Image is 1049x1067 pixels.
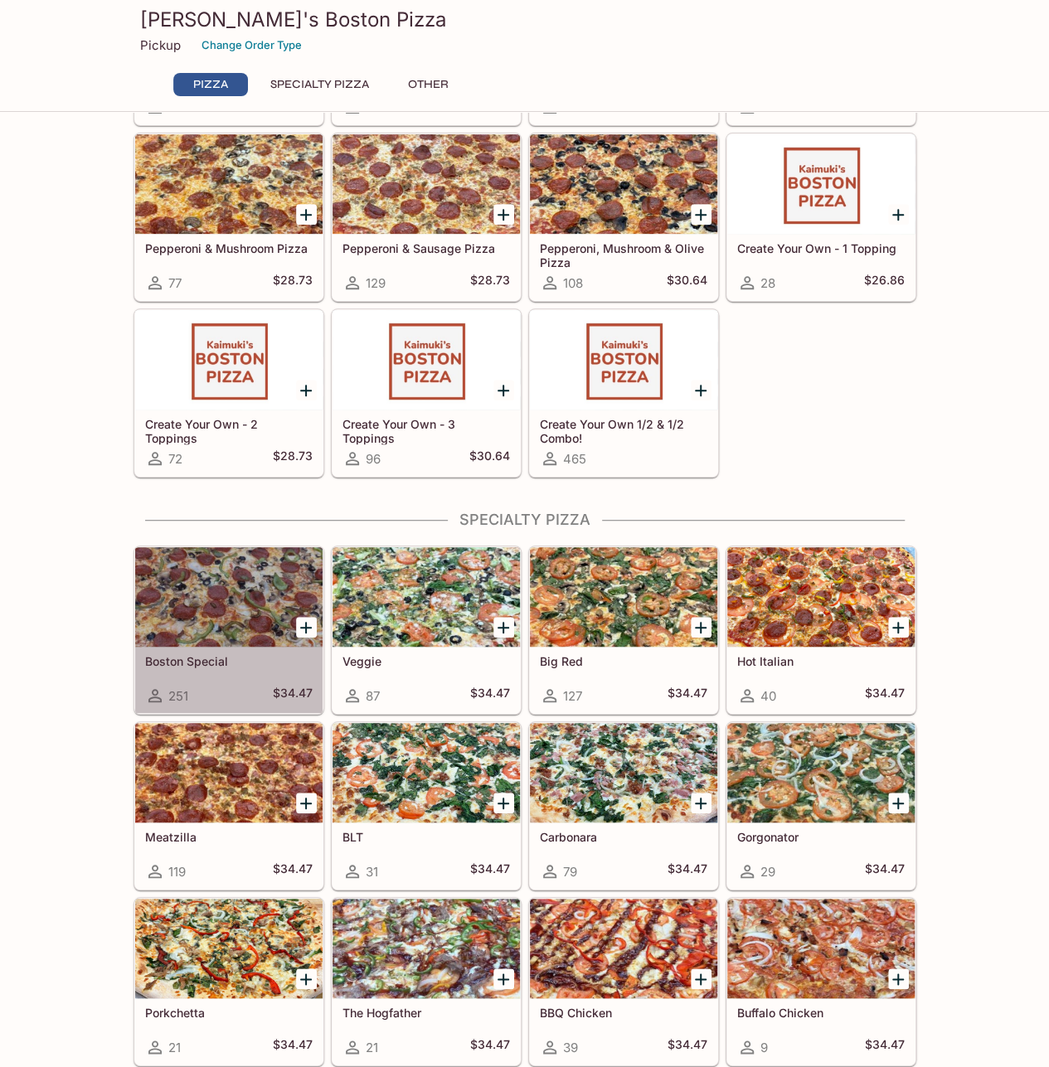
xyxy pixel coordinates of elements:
[493,204,514,225] button: Add Pepperoni & Sausage Pizza
[888,204,909,225] button: Add Create Your Own - 1 Topping
[145,241,313,255] h5: Pepperoni & Mushroom Pizza
[493,380,514,400] button: Add Create Your Own - 3 Toppings
[691,968,711,989] button: Add BBQ Chicken
[332,898,521,1065] a: The Hogfather21$34.47
[333,899,520,998] div: The Hogfather
[296,380,317,400] button: Add Create Your Own - 2 Toppings
[168,451,182,467] span: 72
[493,968,514,989] button: Add The Hogfather
[888,793,909,813] button: Add Gorgonator
[134,722,323,890] a: Meatzilla119$34.47
[296,793,317,813] button: Add Meatzilla
[737,654,905,668] h5: Hot Italian
[668,1037,707,1057] h5: $34.47
[888,617,909,638] button: Add Hot Italian
[540,1006,707,1020] h5: BBQ Chicken
[727,134,915,234] div: Create Your Own - 1 Topping
[366,1040,378,1055] span: 21
[135,310,323,410] div: Create Your Own - 2 Toppings
[737,1006,905,1020] h5: Buffalo Chicken
[888,968,909,989] button: Add Buffalo Chicken
[145,417,313,444] h5: Create Your Own - 2 Toppings
[366,275,386,291] span: 129
[296,204,317,225] button: Add Pepperoni & Mushroom Pizza
[470,273,510,293] h5: $28.73
[530,723,717,822] div: Carbonara
[727,547,915,647] div: Hot Italian
[333,134,520,234] div: Pepperoni & Sausage Pizza
[470,1037,510,1057] h5: $34.47
[726,133,915,301] a: Create Your Own - 1 Topping28$26.86
[530,547,717,647] div: Big Red
[391,73,466,96] button: Other
[469,449,510,468] h5: $30.64
[563,451,586,467] span: 465
[173,73,248,96] button: Pizza
[865,1037,905,1057] h5: $34.47
[865,686,905,706] h5: $34.47
[273,273,313,293] h5: $28.73
[296,968,317,989] button: Add Porkchetta
[273,861,313,881] h5: $34.47
[342,654,510,668] h5: Veggie
[760,1040,768,1055] span: 9
[727,899,915,998] div: Buffalo Chicken
[332,309,521,477] a: Create Your Own - 3 Toppings96$30.64
[540,417,707,444] h5: Create Your Own 1/2 & 1/2 Combo!
[134,133,323,301] a: Pepperoni & Mushroom Pizza77$28.73
[135,899,323,998] div: Porkchetta
[140,7,910,32] h3: [PERSON_NAME]'s Boston Pizza
[737,830,905,844] h5: Gorgonator
[332,722,521,890] a: BLT31$34.47
[529,722,718,890] a: Carbonara79$34.47
[563,1040,578,1055] span: 39
[760,688,776,704] span: 40
[540,241,707,269] h5: Pepperoni, Mushroom & Olive Pizza
[366,864,378,880] span: 31
[760,275,775,291] span: 28
[273,686,313,706] h5: $34.47
[530,310,717,410] div: Create Your Own 1/2 & 1/2 Combo!
[366,451,381,467] span: 96
[529,546,718,714] a: Big Red127$34.47
[540,830,707,844] h5: Carbonara
[737,241,905,255] h5: Create Your Own - 1 Topping
[691,204,711,225] button: Add Pepperoni, Mushroom & Olive Pizza
[332,133,521,301] a: Pepperoni & Sausage Pizza129$28.73
[168,864,186,880] span: 119
[530,899,717,998] div: BBQ Chicken
[342,417,510,444] h5: Create Your Own - 3 Toppings
[134,898,323,1065] a: Porkchetta21$34.47
[168,1040,181,1055] span: 21
[563,688,582,704] span: 127
[168,275,182,291] span: 77
[333,723,520,822] div: BLT
[563,275,583,291] span: 108
[140,37,181,53] p: Pickup
[342,1006,510,1020] h5: The Hogfather
[470,686,510,706] h5: $34.47
[726,546,915,714] a: Hot Italian40$34.47
[727,723,915,822] div: Gorgonator
[145,830,313,844] h5: Meatzilla
[273,1037,313,1057] h5: $34.47
[135,547,323,647] div: Boston Special
[134,309,323,477] a: Create Your Own - 2 Toppings72$28.73
[366,688,380,704] span: 87
[145,654,313,668] h5: Boston Special
[134,546,323,714] a: Boston Special251$34.47
[726,722,915,890] a: Gorgonator29$34.47
[865,861,905,881] h5: $34.47
[135,723,323,822] div: Meatzilla
[194,32,309,58] button: Change Order Type
[332,546,521,714] a: Veggie87$34.47
[563,864,577,880] span: 79
[296,617,317,638] button: Add Boston Special
[529,133,718,301] a: Pepperoni, Mushroom & Olive Pizza108$30.64
[529,898,718,1065] a: BBQ Chicken39$34.47
[134,511,916,529] h4: Specialty Pizza
[529,309,718,477] a: Create Your Own 1/2 & 1/2 Combo!465
[333,310,520,410] div: Create Your Own - 3 Toppings
[691,617,711,638] button: Add Big Red
[726,898,915,1065] a: Buffalo Chicken9$34.47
